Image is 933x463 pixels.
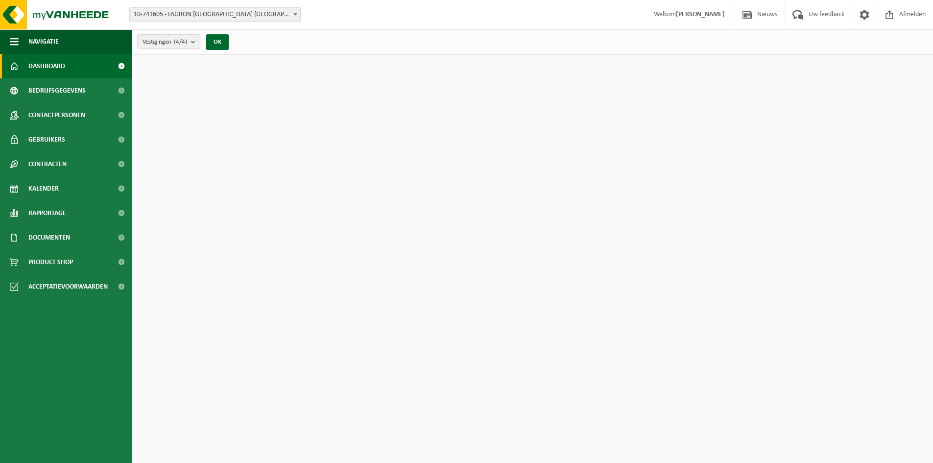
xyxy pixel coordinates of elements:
span: 10-741605 - FAGRON BELGIUM NV - NAZARETH [130,8,300,22]
strong: [PERSON_NAME] [676,11,725,18]
button: OK [206,34,229,50]
span: Navigatie [28,29,59,54]
button: Vestigingen(4/4) [137,34,200,49]
span: Acceptatievoorwaarden [28,274,108,299]
span: Bedrijfsgegevens [28,78,86,103]
span: Rapportage [28,201,66,225]
span: Product Shop [28,250,73,274]
span: Dashboard [28,54,65,78]
span: Contracten [28,152,67,176]
span: 10-741605 - FAGRON BELGIUM NV - NAZARETH [129,7,301,22]
count: (4/4) [174,39,187,45]
span: Gebruikers [28,127,65,152]
span: Vestigingen [143,35,187,49]
span: Contactpersonen [28,103,85,127]
span: Kalender [28,176,59,201]
span: Documenten [28,225,70,250]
